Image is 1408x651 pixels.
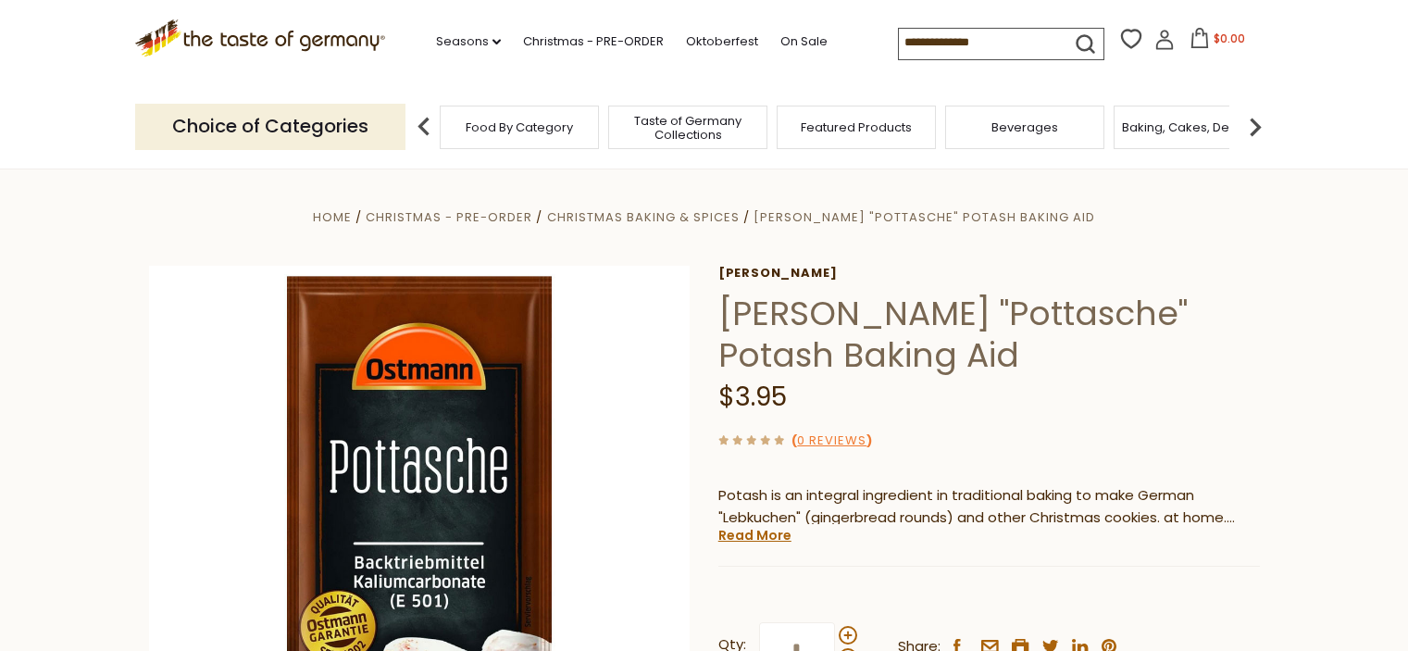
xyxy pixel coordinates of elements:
[718,484,1260,531] p: Potash is an integral ingredient in traditional baking to make German "Lebkuchen" (gingerbread ro...
[547,208,740,226] a: Christmas Baking & Spices
[718,293,1260,376] h1: [PERSON_NAME] "Pottasche" Potash Baking Aid
[1178,28,1257,56] button: $0.00
[686,31,758,52] a: Oktoberfest
[754,208,1095,226] a: [PERSON_NAME] "Pottasche" Potash Baking Aid
[313,208,352,226] a: Home
[1214,31,1245,46] span: $0.00
[1122,120,1265,134] a: Baking, Cakes, Desserts
[718,379,787,415] span: $3.95
[718,526,791,545] a: Read More
[718,266,1260,281] a: [PERSON_NAME]
[801,120,912,134] a: Featured Products
[366,208,532,226] a: Christmas - PRE-ORDER
[797,432,866,451] a: 0 Reviews
[466,120,573,134] a: Food By Category
[135,104,405,149] p: Choice of Categories
[991,120,1058,134] a: Beverages
[405,108,442,145] img: previous arrow
[1237,108,1274,145] img: next arrow
[614,114,762,142] a: Taste of Germany Collections
[436,31,501,52] a: Seasons
[791,432,872,449] span: ( )
[780,31,828,52] a: On Sale
[523,31,664,52] a: Christmas - PRE-ORDER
